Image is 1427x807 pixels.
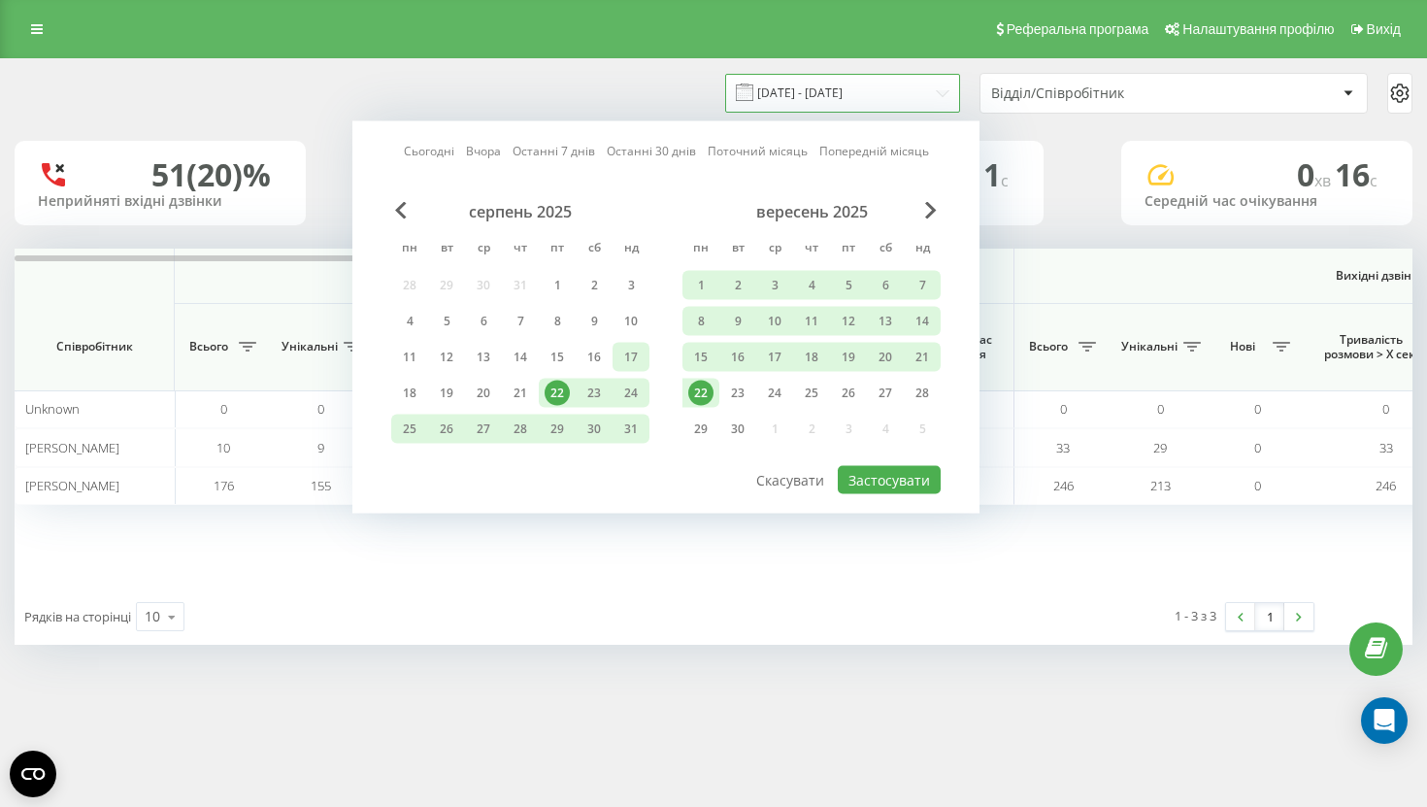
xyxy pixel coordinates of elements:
div: нд 7 вер 2025 р. [904,271,941,300]
div: чт 4 вер 2025 р. [793,271,830,300]
div: ср 27 серп 2025 р. [465,415,502,444]
div: 14 [508,345,533,370]
div: 30 [725,417,750,442]
span: 11 [966,153,1009,195]
div: пн 15 вер 2025 р. [682,343,719,372]
span: 246 [1376,477,1396,494]
div: пн 29 вер 2025 р. [682,415,719,444]
div: ср 24 вер 2025 р. [756,379,793,408]
div: вт 23 вер 2025 р. [719,379,756,408]
div: вт 30 вер 2025 р. [719,415,756,444]
div: 13 [471,345,496,370]
div: 10 [618,309,644,334]
div: 21 [508,381,533,406]
div: пт 22 серп 2025 р. [539,379,576,408]
abbr: субота [580,235,609,264]
span: Unknown [25,400,80,418]
abbr: середа [760,235,789,264]
a: Сьогодні [404,142,454,160]
div: 11 [799,309,824,334]
div: 28 [508,417,533,442]
div: пн 22 вер 2025 р. [682,379,719,408]
span: Вихід [1367,21,1401,37]
div: чт 18 вер 2025 р. [793,343,830,372]
div: 15 [688,345,713,370]
div: 7 [508,309,533,334]
div: 8 [688,309,713,334]
div: пн 11 серп 2025 р. [391,343,428,372]
div: 29 [688,417,713,442]
div: чт 25 вер 2025 р. [793,379,830,408]
div: 3 [762,273,787,298]
div: сб 13 вер 2025 р. [867,307,904,336]
div: сб 27 вер 2025 р. [867,379,904,408]
div: 10 [145,607,160,626]
div: 19 [836,345,861,370]
span: 10 [216,439,230,456]
span: c [1370,170,1377,191]
span: 213 [1150,477,1171,494]
abbr: п’ятниця [543,235,572,264]
div: 21 [910,345,935,370]
span: 0 [317,400,324,418]
span: Унікальні [1121,339,1178,354]
a: 1 [1255,603,1284,630]
div: 16 [581,345,607,370]
span: Унікальні [282,339,338,354]
div: Неприйняті вхідні дзвінки [38,193,282,210]
div: 24 [618,381,644,406]
span: Всього [1024,339,1073,354]
span: 33 [1379,439,1393,456]
abbr: неділя [616,235,646,264]
div: Середній час очікування [1145,193,1389,210]
div: 12 [434,345,459,370]
div: вт 19 серп 2025 р. [428,379,465,408]
div: 1 - 3 з 3 [1175,606,1216,625]
div: 19 [434,381,459,406]
div: вт 9 вер 2025 р. [719,307,756,336]
div: 2 [581,273,607,298]
span: 246 [1053,477,1074,494]
div: пн 4 серп 2025 р. [391,307,428,336]
div: пн 18 серп 2025 р. [391,379,428,408]
div: пт 12 вер 2025 р. [830,307,867,336]
div: пт 29 серп 2025 р. [539,415,576,444]
div: 16 [725,345,750,370]
div: вересень 2025 [682,202,941,221]
div: чт 14 серп 2025 р. [502,343,539,372]
div: пт 1 серп 2025 р. [539,271,576,300]
div: 23 [581,381,607,406]
div: 20 [471,381,496,406]
span: Рядків на сторінці [24,608,131,625]
a: Попередній місяць [819,142,929,160]
div: нд 3 серп 2025 р. [613,271,649,300]
div: 26 [836,381,861,406]
span: [PERSON_NAME] [25,439,119,456]
div: 25 [799,381,824,406]
div: 17 [762,345,787,370]
div: 6 [873,273,898,298]
div: ср 17 вер 2025 р. [756,343,793,372]
div: пт 19 вер 2025 р. [830,343,867,372]
div: 20 [873,345,898,370]
div: 4 [397,309,422,334]
abbr: вівторок [723,235,752,264]
div: 22 [688,381,713,406]
abbr: вівторок [432,235,461,264]
span: 155 [311,477,331,494]
abbr: четвер [797,235,826,264]
div: вт 12 серп 2025 р. [428,343,465,372]
div: нд 28 вер 2025 р. [904,379,941,408]
div: 5 [836,273,861,298]
div: 2 [725,273,750,298]
div: 27 [471,417,496,442]
abbr: понеділок [395,235,424,264]
div: пт 26 вер 2025 р. [830,379,867,408]
span: 29 [1153,439,1167,456]
span: Налаштування профілю [1182,21,1334,37]
div: нд 17 серп 2025 р. [613,343,649,372]
div: нд 10 серп 2025 р. [613,307,649,336]
span: 176 [214,477,234,494]
div: 25 [397,417,422,442]
button: Open CMP widget [10,751,56,797]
